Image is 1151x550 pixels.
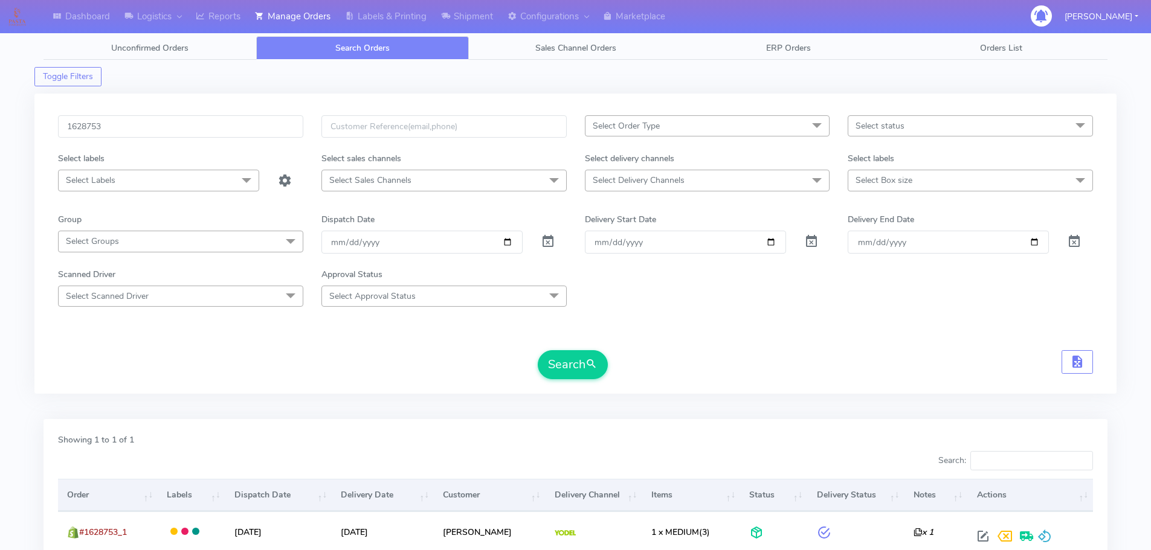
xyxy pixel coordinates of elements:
th: Customer: activate to sort column ascending [434,479,545,511]
th: Actions: activate to sort column ascending [967,479,1093,511]
button: [PERSON_NAME] [1056,4,1147,29]
th: Status: activate to sort column ascending [740,479,807,511]
span: (3) [651,526,710,538]
th: Notes: activate to sort column ascending [904,479,967,511]
label: Group [58,213,82,226]
span: Select Sales Channels [329,174,411,186]
th: Items: activate to sort column ascending [642,479,740,511]
span: Select Box size [856,174,912,186]
button: Search [538,350,608,379]
label: Search: [938,451,1093,470]
span: Select status [856,120,904,132]
label: Dispatch Date [321,213,375,226]
img: shopify.png [67,526,79,539]
span: Select Labels [66,174,115,186]
label: Approval Status [321,268,382,281]
th: Delivery Channel: activate to sort column ascending [546,479,642,511]
span: Select Scanned Driver [66,290,149,302]
span: 1 x MEDIUM [651,526,699,538]
span: Select Delivery Channels [593,174,685,186]
input: Customer Reference(email,phone) [321,115,567,138]
ul: Tabs [44,36,1107,60]
label: Delivery Start Date [585,213,656,226]
span: #1628753_1 [79,526,127,538]
label: Scanned Driver [58,268,115,281]
span: Sales Channel Orders [535,42,616,54]
label: Showing 1 to 1 of 1 [58,433,134,446]
span: Select Approval Status [329,290,416,302]
span: Orders List [980,42,1022,54]
label: Select sales channels [321,152,401,165]
th: Order: activate to sort column ascending [58,479,158,511]
input: Search: [970,451,1093,470]
img: Yodel [555,530,576,536]
span: Select Groups [66,235,119,247]
i: x 1 [914,526,933,538]
button: Toggle Filters [34,67,102,86]
input: Order Id [58,115,303,138]
th: Dispatch Date: activate to sort column ascending [225,479,332,511]
span: Unconfirmed Orders [111,42,189,54]
th: Delivery Date: activate to sort column ascending [332,479,434,511]
label: Select delivery channels [585,152,674,165]
label: Delivery End Date [848,213,914,226]
span: Select Order Type [593,120,660,132]
label: Select labels [848,152,894,165]
span: Search Orders [335,42,390,54]
label: Select labels [58,152,105,165]
th: Delivery Status: activate to sort column ascending [808,479,904,511]
span: ERP Orders [766,42,811,54]
th: Labels: activate to sort column ascending [158,479,225,511]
